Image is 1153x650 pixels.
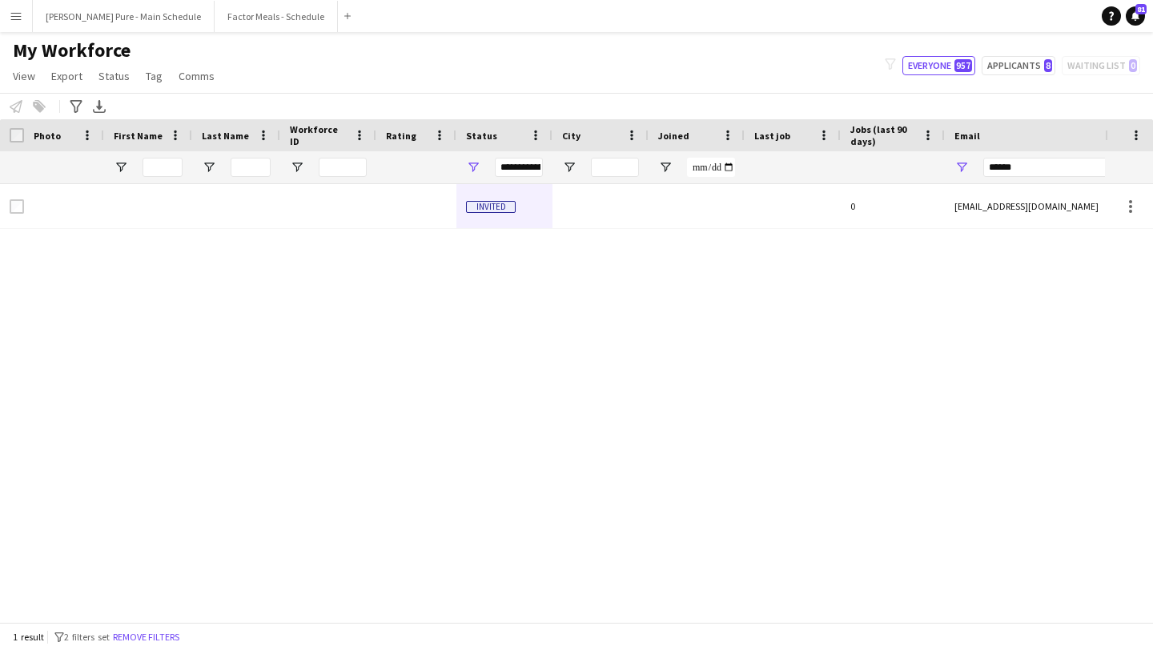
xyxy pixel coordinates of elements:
[591,158,639,177] input: City Filter Input
[98,69,130,83] span: Status
[754,130,790,142] span: Last job
[562,130,581,142] span: City
[143,158,183,177] input: First Name Filter Input
[179,69,215,83] span: Comms
[215,1,338,32] button: Factor Meals - Schedule
[45,66,89,86] a: Export
[290,123,348,147] span: Workforce ID
[319,158,367,177] input: Workforce ID Filter Input
[114,160,128,175] button: Open Filter Menu
[466,160,480,175] button: Open Filter Menu
[66,97,86,116] app-action-btn: Advanced filters
[841,184,945,228] div: 0
[982,56,1055,75] button: Applicants8
[290,160,304,175] button: Open Filter Menu
[466,130,497,142] span: Status
[10,128,24,142] input: Column with Header Selection
[51,69,82,83] span: Export
[954,59,972,72] span: 957
[1044,59,1052,72] span: 8
[658,160,673,175] button: Open Filter Menu
[110,628,183,646] button: Remove filters
[954,130,980,142] span: Email
[139,66,169,86] a: Tag
[202,130,249,142] span: Last Name
[33,1,215,32] button: [PERSON_NAME] Pure - Main Schedule
[146,69,163,83] span: Tag
[92,66,136,86] a: Status
[64,631,110,643] span: 2 filters set
[1126,6,1145,26] a: 81
[13,38,131,62] span: My Workforce
[6,66,42,86] a: View
[114,130,163,142] span: First Name
[202,160,216,175] button: Open Filter Menu
[1135,4,1147,14] span: 81
[231,158,271,177] input: Last Name Filter Input
[13,69,35,83] span: View
[466,201,516,213] span: Invited
[850,123,916,147] span: Jobs (last 90 days)
[902,56,975,75] button: Everyone957
[10,199,24,214] input: Row Selection is disabled for this row (unchecked)
[687,158,735,177] input: Joined Filter Input
[386,130,416,142] span: Rating
[34,130,61,142] span: Photo
[172,66,221,86] a: Comms
[90,97,109,116] app-action-btn: Export XLSX
[658,130,689,142] span: Joined
[954,160,969,175] button: Open Filter Menu
[562,160,576,175] button: Open Filter Menu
